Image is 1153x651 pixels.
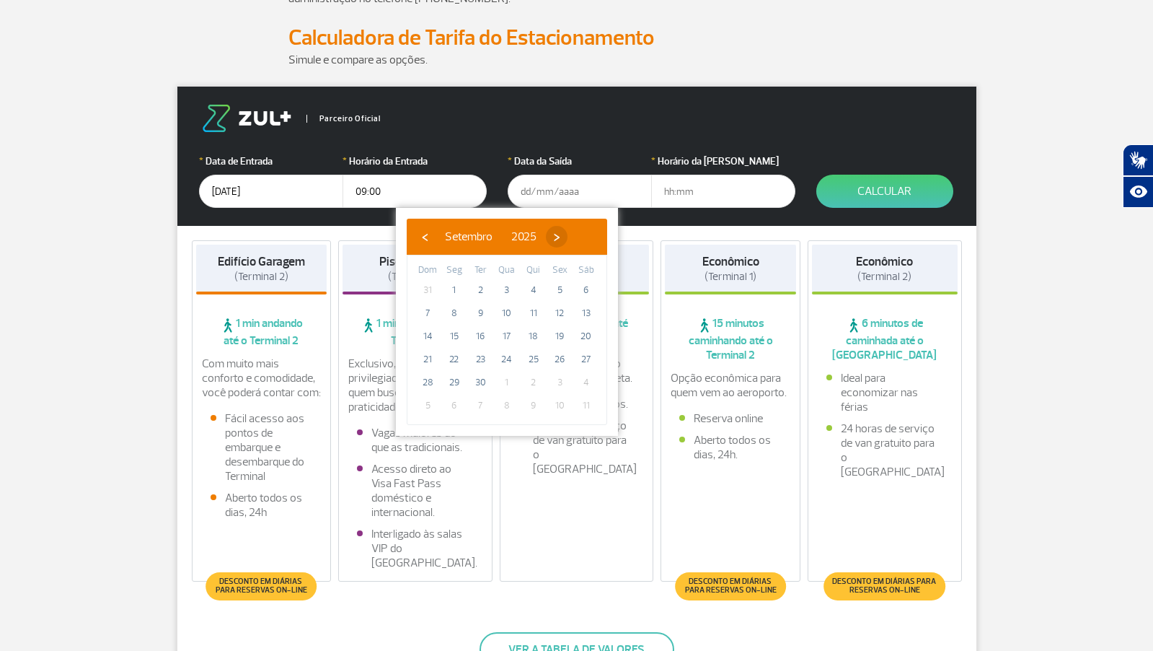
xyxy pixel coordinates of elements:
th: weekday [573,263,599,279]
button: Abrir recursos assistivos. [1123,176,1153,208]
span: 1 [443,279,466,302]
bs-datepicker-container: calendar [396,208,618,436]
span: (Terminal 1) [704,270,756,284]
span: 6 [575,279,598,302]
span: (Terminal 2) [234,270,288,284]
span: 3 [495,279,518,302]
button: Setembro [436,226,502,248]
span: Desconto em diárias para reservas on-line [831,577,938,595]
span: 17 [495,325,518,348]
span: 4 [522,279,545,302]
li: Acesso direto ao Visa Fast Pass doméstico e internacional. [357,462,474,520]
span: (Terminal 2) [857,270,911,284]
label: Data de Entrada [199,154,343,169]
span: 18 [522,325,545,348]
strong: Econômico [856,254,913,269]
th: weekday [547,263,573,279]
span: 1 min andando até o Terminal 2 [343,316,488,348]
span: 9 [469,302,492,325]
span: 7 [469,394,492,417]
span: Setembro [445,230,492,244]
th: weekday [441,263,468,279]
span: Desconto em diárias para reservas on-line [213,577,309,595]
button: 2025 [502,226,546,248]
span: 28 [416,371,439,394]
li: Aberto todos os dias, 24h. [679,433,782,462]
span: 6 [443,394,466,417]
li: 24 horas de serviço de van gratuito para o [GEOGRAPHIC_DATA] [518,419,635,476]
span: 19 [548,325,571,348]
input: hh:mm [651,175,795,208]
th: weekday [494,263,521,279]
span: (Terminal 2) [388,270,442,284]
span: 15 [443,325,466,348]
span: 8 [443,302,466,325]
span: 10 [548,394,571,417]
span: 9 [522,394,545,417]
span: 30 [469,371,492,394]
span: 22 [443,348,466,371]
span: 2025 [511,230,536,244]
p: Exclusivo, com localização privilegiada e ideal para quem busca conforto e praticidade. [348,357,482,414]
button: Abrir tradutor de língua de sinais. [1123,144,1153,176]
button: ‹ [414,226,436,248]
strong: Edifício Garagem [218,254,305,269]
span: 21 [416,348,439,371]
img: logo-zul.png [199,105,294,132]
span: 12 [548,302,571,325]
button: Calcular [816,175,953,208]
span: 14 [416,325,439,348]
span: 8 [495,394,518,417]
span: 3 [548,371,571,394]
input: hh:mm [343,175,487,208]
span: 15 minutos caminhando até o Terminal 2 [665,316,796,362]
span: Desconto em diárias para reservas on-line [682,577,778,595]
span: 1 min andando até o Terminal 2 [196,316,327,348]
label: Horário da Entrada [343,154,487,169]
span: 16 [469,325,492,348]
span: 5 [416,394,439,417]
li: Reserva online [679,411,782,426]
li: Aberto todos os dias, 24h [211,491,313,520]
span: 27 [575,348,598,371]
p: Com muito mais conforto e comodidade, você poderá contar com: [202,357,322,400]
span: 31 [416,279,439,302]
li: Interligado às salas VIP do [GEOGRAPHIC_DATA]. [357,527,474,570]
span: 11 [522,302,545,325]
span: 2 [522,371,545,394]
span: 25 [522,348,545,371]
input: dd/mm/aaaa [508,175,652,208]
span: 7 [416,302,439,325]
strong: Econômico [702,254,759,269]
input: dd/mm/aaaa [199,175,343,208]
span: 13 [575,302,598,325]
span: 6 minutos de caminhada até o [GEOGRAPHIC_DATA] [812,316,958,362]
span: 23 [469,348,492,371]
th: weekday [415,263,441,279]
p: Simule e compare as opções. [288,51,865,69]
span: 2 [469,279,492,302]
span: 4 [575,371,598,394]
label: Data da Saída [508,154,652,169]
span: 24 [495,348,518,371]
span: 5 [548,279,571,302]
strong: Piso Premium [379,254,451,269]
li: Vagas maiores do que as tradicionais. [357,426,474,455]
div: Plugin de acessibilidade da Hand Talk. [1123,144,1153,208]
p: Opção econômica para quem vem ao aeroporto. [671,371,790,400]
li: 24 horas de serviço de van gratuito para o [GEOGRAPHIC_DATA] [826,421,943,479]
label: Horário da [PERSON_NAME] [651,154,795,169]
h2: Calculadora de Tarifa do Estacionamento [288,25,865,51]
span: 10 [495,302,518,325]
span: 1 [495,371,518,394]
button: › [546,226,567,248]
bs-datepicker-navigation-view: ​ ​ ​ [414,227,567,242]
th: weekday [467,263,494,279]
li: Fácil acesso aos pontos de embarque e desembarque do Terminal [211,411,313,484]
li: Ideal para economizar nas férias [826,371,943,414]
span: 11 [575,394,598,417]
span: 20 [575,325,598,348]
span: 29 [443,371,466,394]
